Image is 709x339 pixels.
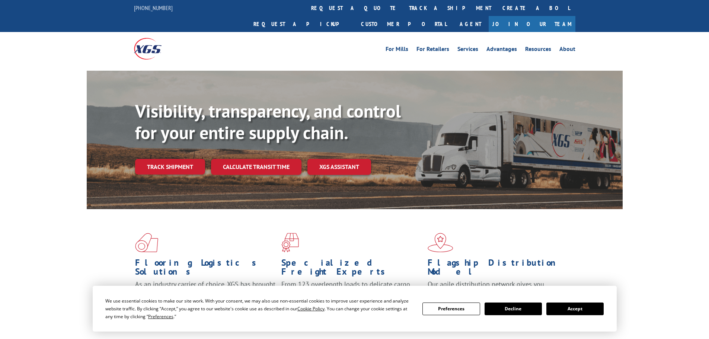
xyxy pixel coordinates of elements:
[546,303,604,315] button: Accept
[135,258,276,280] h1: Flooring Logistics Solutions
[297,306,325,312] span: Cookie Policy
[93,286,617,332] div: Cookie Consent Prompt
[281,233,299,252] img: xgs-icon-focused-on-flooring-red
[148,313,173,320] span: Preferences
[416,46,449,54] a: For Retailers
[135,280,275,306] span: As an industry carrier of choice, XGS has brought innovation and dedication to flooring logistics...
[428,280,565,297] span: Our agile distribution network gives you nationwide inventory management on demand.
[428,258,568,280] h1: Flagship Distribution Model
[135,99,401,144] b: Visibility, transparency, and control for your entire supply chain.
[525,46,551,54] a: Resources
[485,303,542,315] button: Decline
[559,46,575,54] a: About
[281,258,422,280] h1: Specialized Freight Experts
[211,159,301,175] a: Calculate transit time
[135,233,158,252] img: xgs-icon-total-supply-chain-intelligence-red
[422,303,480,315] button: Preferences
[428,233,453,252] img: xgs-icon-flagship-distribution-model-red
[134,4,173,12] a: [PHONE_NUMBER]
[281,280,422,313] p: From 123 overlength loads to delicate cargo, our experienced staff knows the best way to move you...
[457,46,478,54] a: Services
[135,159,205,175] a: Track shipment
[489,16,575,32] a: Join Our Team
[248,16,355,32] a: Request a pickup
[386,46,408,54] a: For Mills
[355,16,452,32] a: Customer Portal
[105,297,413,320] div: We use essential cookies to make our site work. With your consent, we may also use non-essential ...
[307,159,371,175] a: XGS ASSISTANT
[486,46,517,54] a: Advantages
[452,16,489,32] a: Agent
